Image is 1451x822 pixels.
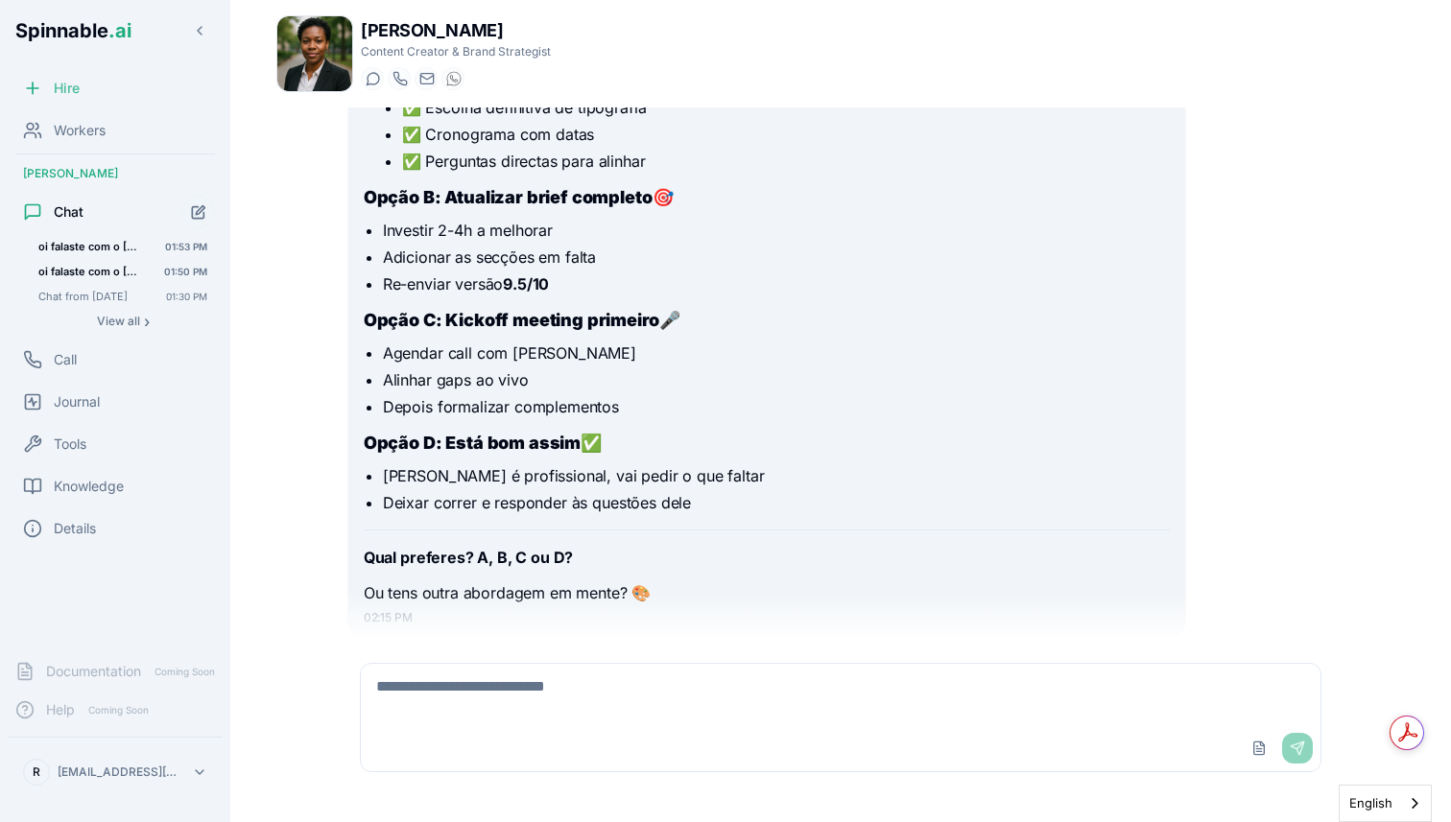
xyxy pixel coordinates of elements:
[402,96,1170,119] li: ✅ Escolha definitiva de tipografia
[383,464,1170,487] li: [PERSON_NAME] é profissional, vai pedir o que faltar
[364,184,1170,211] h3: 🎯
[383,491,1170,514] li: Deixar correr e responder às questões dele
[54,121,106,140] span: Workers
[364,548,574,567] strong: Qual preferes? A, B, C ou D?
[388,67,411,90] button: Start a call with Yeshi Buthelezi
[54,202,83,222] span: Chat
[383,219,1170,242] li: Investir 2-4h a melhorar
[54,519,96,538] span: Details
[441,67,464,90] button: WhatsApp
[46,700,75,719] span: Help
[503,274,549,294] strong: 9.5/10
[54,350,77,369] span: Call
[364,307,1170,334] h3: 🎤
[164,265,207,278] span: 01:50 PM
[54,477,124,496] span: Knowledge
[364,430,1170,457] h3: ✅
[1339,785,1432,822] div: Language
[383,246,1170,269] li: Adicionar as secções em falta
[8,158,223,189] div: [PERSON_NAME]
[97,314,140,329] span: View all
[144,314,150,329] span: ›
[149,663,221,681] span: Coming Soon
[166,290,207,303] span: 01:30 PM
[46,662,141,681] span: Documentation
[54,79,80,98] span: Hire
[38,240,138,253] span: oi falaste com o emerson?
[277,16,352,91] img: Yeshi Buthelezi
[402,123,1170,146] li: ✅ Cronograma com datas
[446,71,462,86] img: WhatsApp
[415,67,438,90] button: Send email to yeshi.buthelezi@getspinnable.ai
[15,19,131,42] span: Spinnable
[402,150,1170,173] li: ✅ Perguntas directas para alinhar
[182,196,215,228] button: Start new chat
[108,19,131,42] span: .ai
[364,310,659,330] strong: Opção C: Kickoff meeting primeiro
[54,434,86,454] span: Tools
[31,310,215,333] button: Show all conversations
[38,265,137,278] span: oi falaste com o emerson?
[1339,785,1432,822] aside: Language selected: English
[58,764,184,780] p: [EMAIL_ADDRESS][DOMAIN_NAME]
[364,581,1170,606] p: Ou tens outra abordagem em mente? 🎨
[54,392,100,411] span: Journal
[361,44,551,59] p: Content Creator & Brand Strategist
[1340,786,1431,821] a: English
[15,753,215,791] button: R[EMAIL_ADDRESS][DOMAIN_NAME]
[361,67,384,90] button: Start a chat with Yeshi Buthelezi
[383,46,1170,173] li: Envio ao Owen com:
[83,701,155,719] span: Coming Soon
[383,395,1170,418] li: Depois formalizar complementos
[383,368,1170,391] li: Alinhar gaps ao vivo
[38,290,139,303] span: Chat from 10/9/2025
[33,764,40,780] span: R
[364,610,1170,625] div: 02:15 PM
[383,341,1170,364] li: Agendar call com [PERSON_NAME]
[383,272,1170,295] li: Re-enviar versão
[165,240,207,253] span: 01:53 PM
[361,17,551,44] h1: [PERSON_NAME]
[364,187,653,207] strong: Opção B: Atualizar brief completo
[364,433,581,453] strong: Opção D: Está bom assim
